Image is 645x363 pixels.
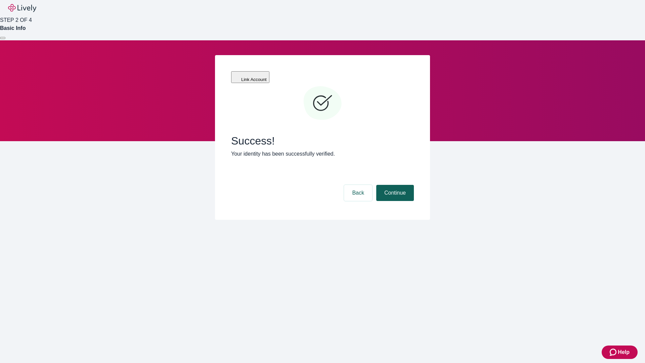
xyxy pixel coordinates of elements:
svg: Zendesk support icon [610,348,618,356]
p: Your identity has been successfully verified. [231,150,414,158]
span: Success! [231,134,414,147]
img: Lively [8,4,36,12]
button: Zendesk support iconHelp [602,346,638,359]
button: Back [344,185,372,201]
svg: Checkmark icon [302,83,343,124]
button: Continue [376,185,414,201]
button: Link Account [231,71,269,83]
span: Help [618,348,630,356]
